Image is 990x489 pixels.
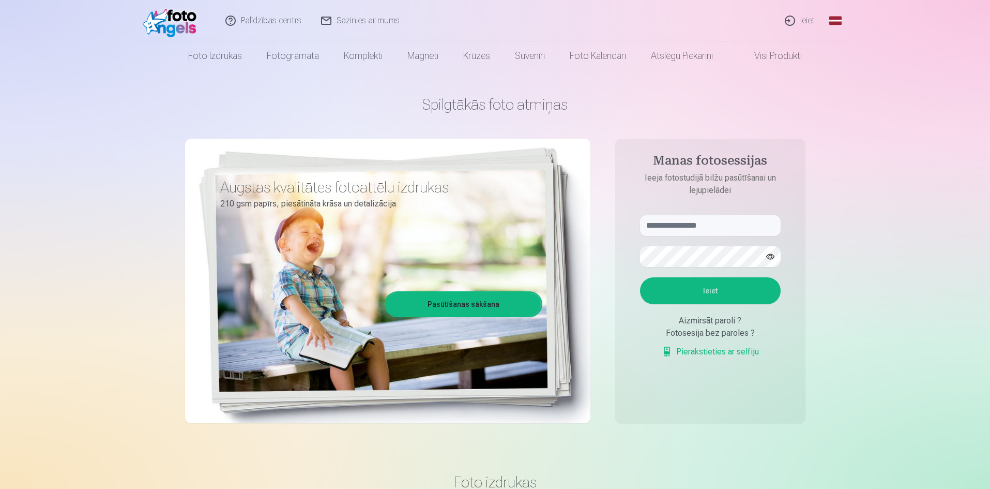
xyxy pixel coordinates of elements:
[662,346,759,358] a: Pierakstieties ar selfiju
[220,197,535,211] p: 210 gsm papīrs, piesātināta krāsa un detalizācija
[395,41,451,70] a: Magnēti
[143,4,202,37] img: /fa1
[640,327,781,339] div: Fotosesija bez paroles ?
[220,178,535,197] h3: Augstas kvalitātes fotoattēlu izdrukas
[254,41,331,70] a: Fotogrāmata
[640,315,781,327] div: Aizmirsāt paroli ?
[638,41,725,70] a: Atslēgu piekariņi
[386,293,541,316] a: Pasūtīšanas sākšana
[725,41,814,70] a: Visi produkti
[176,41,254,70] a: Foto izdrukas
[451,41,502,70] a: Krūzes
[630,172,791,197] p: Ieeja fotostudijā bilžu pasūtīšanai un lejupielādei
[502,41,557,70] a: Suvenīri
[185,95,805,114] h1: Spilgtākās foto atmiņas
[331,41,395,70] a: Komplekti
[640,277,781,304] button: Ieiet
[557,41,638,70] a: Foto kalendāri
[630,153,791,172] h4: Manas fotosessijas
